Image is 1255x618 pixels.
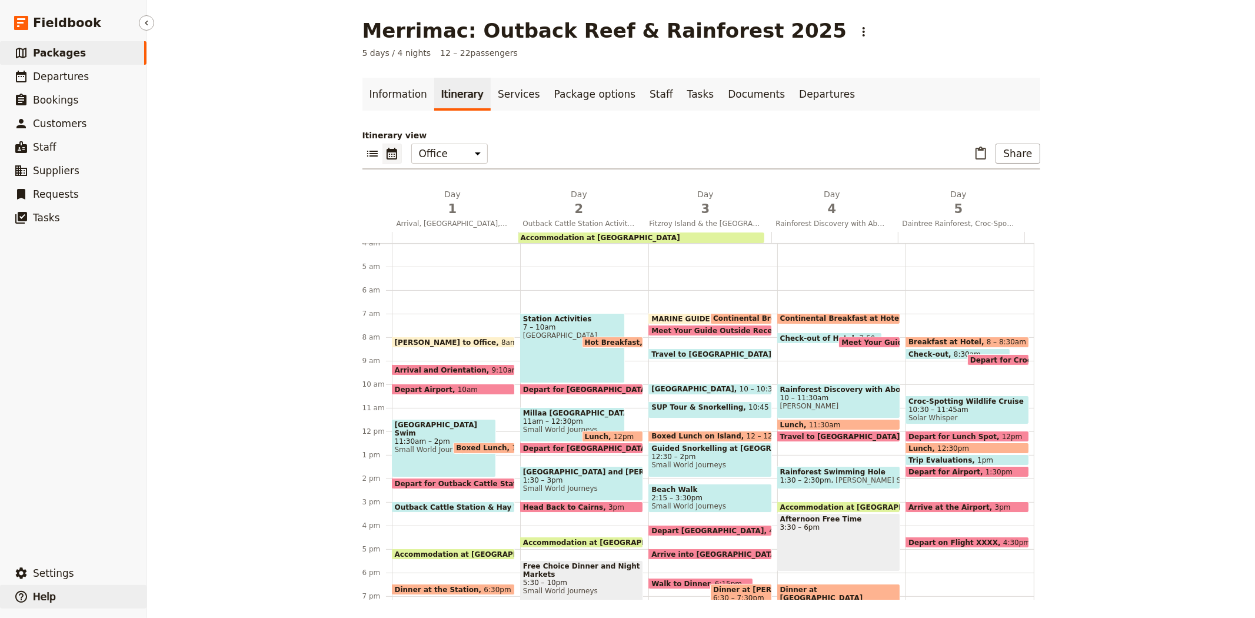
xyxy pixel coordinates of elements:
[648,525,771,536] div: Depart [GEOGRAPHIC_DATA]4pm
[392,219,514,228] span: Arrival, [GEOGRAPHIC_DATA], [GEOGRAPHIC_DATA] Swim and [GEOGRAPHIC_DATA]
[33,14,101,32] span: Fieldbook
[523,188,635,218] h2: Day
[792,78,862,111] a: Departures
[392,188,518,232] button: Day1Arrival, [GEOGRAPHIC_DATA], [GEOGRAPHIC_DATA] Swim and [GEOGRAPHIC_DATA]
[523,468,640,476] span: [GEOGRAPHIC_DATA] and [PERSON_NAME][GEOGRAPHIC_DATA]
[854,22,874,42] button: Actions
[33,165,79,177] span: Suppliers
[582,337,644,348] div: Hot Breakfast
[518,232,764,243] div: Accommodation at [GEOGRAPHIC_DATA]
[523,503,608,511] span: Head Back to Cairns
[139,15,154,31] button: Hide menu
[395,386,458,393] span: Depart Airport
[987,338,1026,346] span: 8 – 8:30am
[777,466,900,489] div: Rainforest Swimming Hole1:30 – 2:30pm[PERSON_NAME] Swimming Hole
[440,47,518,59] span: 12 – 22 passengers
[908,444,937,452] span: Lunch
[362,19,847,42] h1: Merrimac: Outback Reef & Rainforest 2025
[648,549,771,560] div: Arrive into [GEOGRAPHIC_DATA]
[362,380,392,389] div: 10 am
[906,396,1028,424] div: Croc-Spotting Wildlife Cruise10:30 – 11:45amSolar Whisper
[780,433,1017,440] span: Travel to [GEOGRAPHIC_DATA] in The [GEOGRAPHIC_DATA]
[523,323,622,331] span: 7 – 10am
[906,501,1028,513] div: Arrive at the Airport3pm
[523,587,640,595] span: Small World Journeys
[523,484,640,493] span: Small World Journeys
[908,456,977,464] span: Trip Evaluations
[713,314,840,323] span: Continental Breakfast at Hotel
[523,426,622,434] span: Small World Journeys
[967,354,1029,366] div: Depart for Croc Cruise
[456,444,512,452] span: Boxed Lunch
[362,403,392,413] div: 11 am
[362,78,434,111] a: Information
[1003,539,1030,546] span: 4:30pm
[458,386,478,393] span: 10am
[392,549,515,560] div: Accommodation at [GEOGRAPHIC_DATA]
[713,586,769,594] span: Dinner at [PERSON_NAME][GEOGRAPHIC_DATA]
[771,219,893,228] span: Rainforest Discovery with Aboriginal Guide and Daintree Rainforest
[523,444,655,452] span: Depart for [GEOGRAPHIC_DATA]
[491,78,547,111] a: Services
[651,385,739,393] span: [GEOGRAPHIC_DATA]
[362,356,392,366] div: 9 am
[362,47,431,59] span: 5 days / 4 nights
[645,188,771,232] button: Day3Fitzroy Island & the [GEOGRAPHIC_DATA] with Paddleboarding and [GEOGRAPHIC_DATA]
[771,188,898,232] button: Day4Rainforest Discovery with Aboriginal Guide and Daintree Rainforest
[908,397,1026,406] span: Croc-Spotting Wildlife Cruise
[392,384,515,395] div: Depart Airport10am
[523,579,640,587] span: 5:30 – 10pm
[906,443,1028,454] div: Lunch12:30pm
[651,403,748,411] span: SUP Tour & Snorkelling
[520,443,643,454] div: Depart for [GEOGRAPHIC_DATA]
[780,386,897,394] span: Rainforest Discovery with Aboriginal Guide
[523,562,640,579] span: Free Choice Dinner and Night Markets
[898,188,1024,232] button: Day5Daintree Rainforest, Croc-Spotting Cruise and Depart
[392,478,515,489] div: Depart for Outback Cattle Station
[362,129,1040,141] p: Itinerary view
[651,550,784,558] span: Arrive into [GEOGRAPHIC_DATA]
[906,466,1028,477] div: Depart for Airport1:30pm
[780,476,831,484] span: 1:30 – 2:30pm
[362,144,382,164] button: List view
[780,421,809,428] span: Lunch
[777,513,900,572] div: Afternoon Free Time3:30 – 6pm
[521,234,680,242] span: Accommodation at [GEOGRAPHIC_DATA]
[715,580,742,587] span: 6:15pm
[392,364,515,376] div: Arrival and Orientation9:10am
[908,539,1003,546] span: Depart on Flight XXXX
[996,144,1040,164] button: Share
[648,484,771,513] div: Beach Walk2:15 – 3:30pmSmall World Journeys
[512,444,556,452] span: 12:30 – 1pm
[777,313,900,324] div: Continental Breakfast at Hotel
[651,432,746,440] span: Boxed Lunch on Island
[906,431,1028,442] div: Depart for Lunch Spot12pm
[908,406,1026,414] span: 10:30 – 11:45am
[33,188,79,200] span: Requests
[362,497,392,507] div: 3 pm
[748,403,808,417] span: 10:45 – 11:30am
[520,313,625,383] div: Station Activities7 – 10am[GEOGRAPHIC_DATA]
[780,394,897,402] span: 10 – 11:30am
[395,366,492,374] span: Arrival and Orientation
[395,550,560,558] span: Accommodation at [GEOGRAPHIC_DATA]
[523,539,688,546] span: Accommodation at [GEOGRAPHIC_DATA]
[995,503,1011,511] span: 3pm
[608,503,624,511] span: 3pm
[33,591,56,603] span: Help
[523,417,622,426] span: 11am – 12:30pm
[908,350,954,358] span: Check-out
[501,338,517,346] span: 8am
[382,144,402,164] button: Calendar view
[395,338,501,346] span: [PERSON_NAME] to Office
[395,421,494,437] span: [GEOGRAPHIC_DATA] Swim
[395,503,561,511] span: Outback Cattle Station & Hay Truck Ride
[518,188,645,232] button: Day2Outback Cattle Station Activities and Waterfalls
[582,431,644,442] div: Lunch12pm
[860,334,887,342] span: 7:50am
[908,414,1026,422] span: Solar Whisper
[710,313,772,324] div: Continental Breakfast at Hotel
[392,501,515,513] div: Outback Cattle Station & Hay Truck Ride
[906,537,1028,548] div: Depart on Flight XXXX4:30pm
[831,476,952,484] span: [PERSON_NAME] Swimming Hole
